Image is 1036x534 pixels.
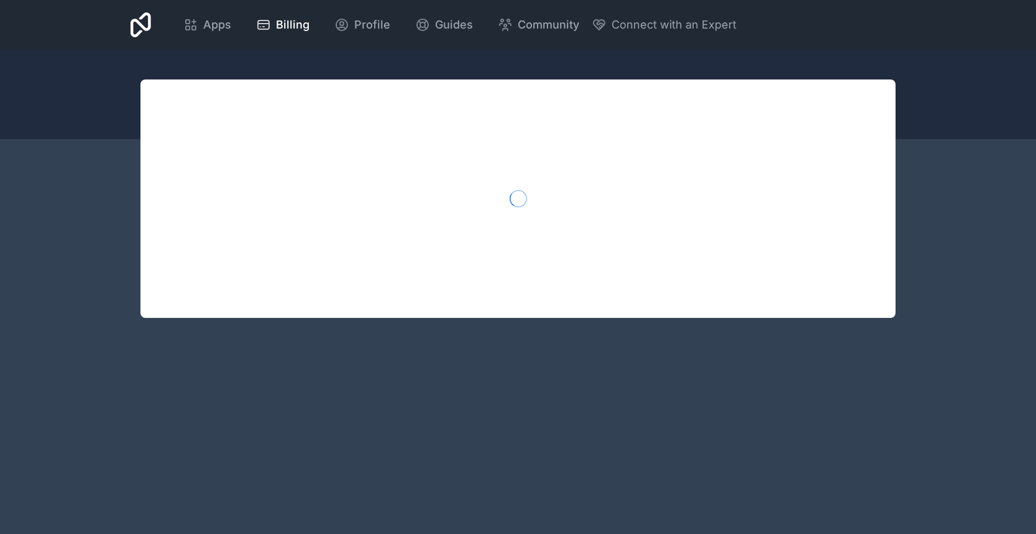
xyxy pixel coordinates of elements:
a: Billing [246,11,319,38]
span: Guides [435,16,473,34]
span: Community [518,16,579,34]
span: Profile [354,16,390,34]
span: Billing [276,16,309,34]
a: Apps [173,11,241,38]
span: Apps [203,16,231,34]
a: Community [488,11,589,38]
button: Connect with an Expert [592,16,736,34]
span: Connect with an Expert [612,16,736,34]
a: Guides [405,11,483,38]
a: Profile [324,11,400,38]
